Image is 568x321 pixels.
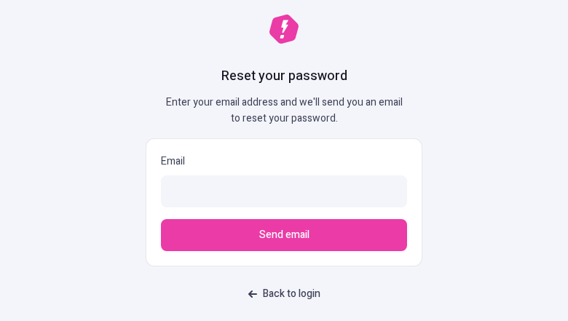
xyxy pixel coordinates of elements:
a: Back to login [240,281,329,307]
input: Email [161,175,407,207]
p: Email [161,154,407,170]
h1: Reset your password [221,67,347,86]
button: Send email [161,219,407,251]
span: Send email [259,227,309,243]
p: Enter your email address and we'll send you an email to reset your password. [160,95,408,127]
